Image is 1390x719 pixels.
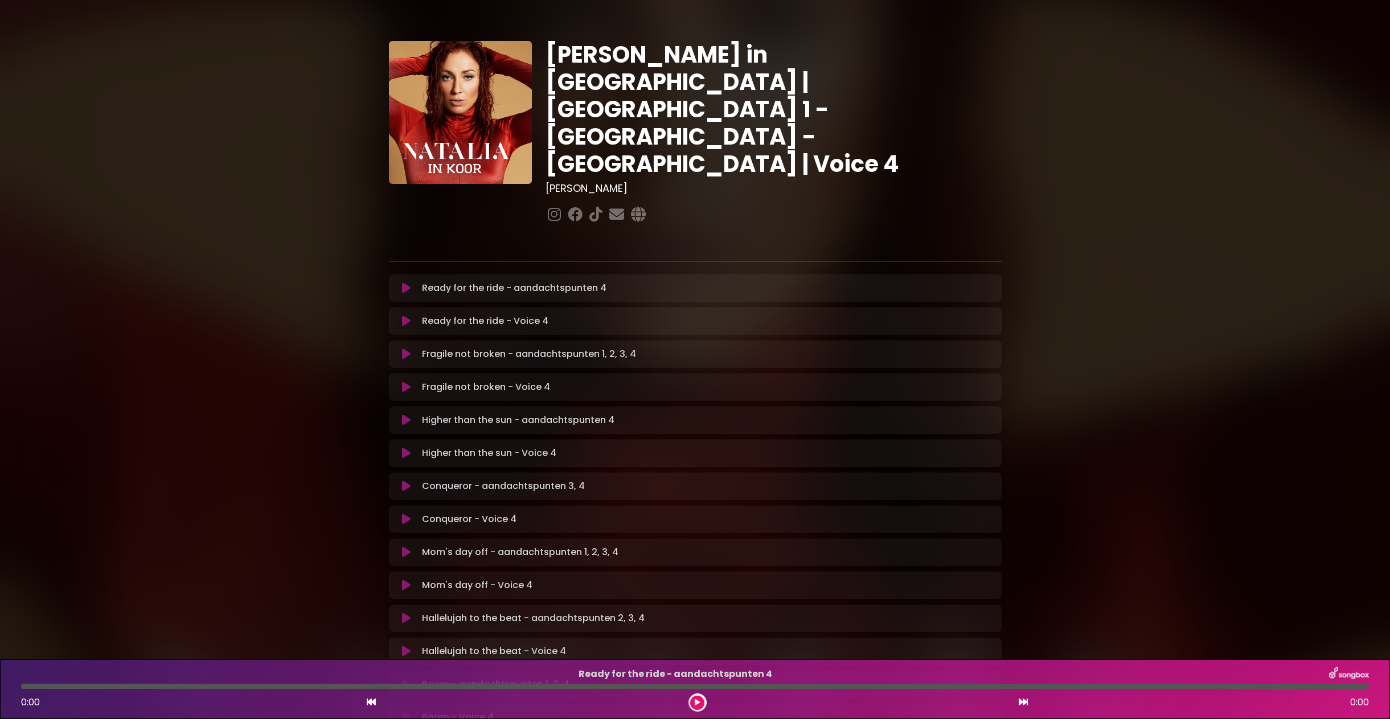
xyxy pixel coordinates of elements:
[1329,667,1369,681] img: songbox-logo-white.png
[389,41,532,184] img: YTVS25JmS9CLUqXqkEhs
[422,347,994,361] p: Fragile not broken - aandachtspunten 1, 2, 3, 4
[422,413,994,427] p: Higher than the sun - aandachtspunten 4
[422,314,994,328] p: Ready for the ride - Voice 4
[422,644,994,658] p: Hallelujah to the beat - Voice 4
[546,182,1002,195] h3: [PERSON_NAME]
[422,281,994,295] p: Ready for the ride - aandachtspunten 4
[1350,696,1369,709] span: 0:00
[422,446,994,460] p: Higher than the sun - Voice 4
[21,696,40,709] span: 0:00
[422,545,994,559] p: Mom's day off - aandachtspunten 1, 2, 3, 4
[422,512,994,526] p: Conqueror - Voice 4
[422,578,994,592] p: Mom's day off - Voice 4
[21,667,1329,681] p: Ready for the ride - aandachtspunten 4
[422,479,994,493] p: Conqueror - aandachtspunten 3, 4
[422,611,994,625] p: Hallelujah to the beat - aandachtspunten 2, 3, 4
[422,380,994,394] p: Fragile not broken - Voice 4
[546,41,1002,178] h1: [PERSON_NAME] in [GEOGRAPHIC_DATA] | [GEOGRAPHIC_DATA] 1 - [GEOGRAPHIC_DATA] - [GEOGRAPHIC_DATA] ...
